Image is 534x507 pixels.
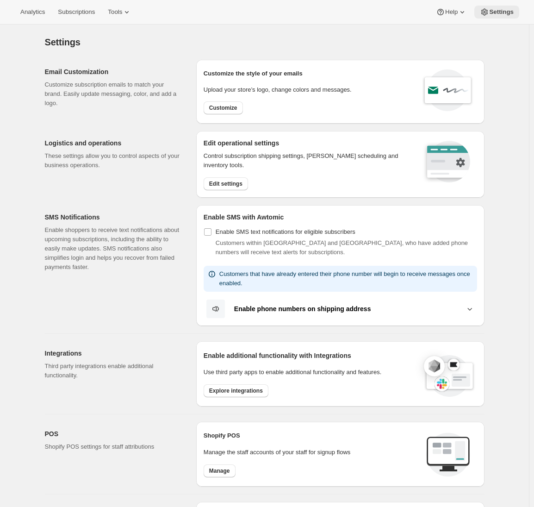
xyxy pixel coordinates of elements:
span: Help [445,8,458,16]
b: Enable phone numbers on shipping address [234,305,371,313]
button: Manage [204,464,236,477]
button: Explore integrations [204,384,268,397]
p: Customers that have already entered their phone number will begin to receive messages once enabled. [219,269,473,288]
p: Manage the staff accounts of your staff for signup flows [204,448,419,457]
span: Analytics [20,8,45,16]
h2: POS [45,429,181,438]
button: Settings [474,6,519,19]
h2: SMS Notifications [45,213,181,222]
span: Subscriptions [58,8,95,16]
p: Upload your store’s logo, change colors and messages. [204,85,352,94]
p: Shopify POS settings for staff attributions [45,442,181,451]
span: Edit settings [209,180,242,188]
h2: Integrations [45,349,181,358]
h2: Enable SMS with Awtomic [204,213,477,222]
h2: Email Customization [45,67,181,76]
span: Customize [209,104,237,112]
span: Explore integrations [209,387,263,394]
button: Help [430,6,472,19]
p: Use third party apps to enable additional functionality and features. [204,368,415,377]
button: Edit settings [204,177,248,190]
button: Analytics [15,6,50,19]
p: Enable shoppers to receive text notifications about upcoming subscriptions, including the ability... [45,225,181,272]
p: Third party integrations enable additional functionality. [45,362,181,380]
button: Enable phone numbers on shipping address [204,299,477,319]
span: Tools [108,8,122,16]
span: Customers within [GEOGRAPHIC_DATA] and [GEOGRAPHIC_DATA], who have added phone numbers will recei... [216,239,468,256]
button: Subscriptions [52,6,100,19]
button: Customize [204,101,243,114]
h2: Logistics and operations [45,138,181,148]
span: Enable SMS text notifications for eligible subscribers [216,228,355,235]
button: Tools [102,6,137,19]
p: These settings allow you to control aspects of your business operations. [45,151,181,170]
h2: Shopify POS [204,431,419,440]
p: Customize subscription emails to match your brand. Easily update messaging, color, and add a logo. [45,80,181,108]
p: Customize the style of your emails [204,69,303,78]
h2: Enable additional functionality with Integrations [204,351,415,360]
span: Settings [45,37,81,47]
p: Control subscription shipping settings, [PERSON_NAME] scheduling and inventory tools. [204,151,410,170]
span: Manage [209,467,230,475]
span: Settings [489,8,514,16]
h2: Edit operational settings [204,138,410,148]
